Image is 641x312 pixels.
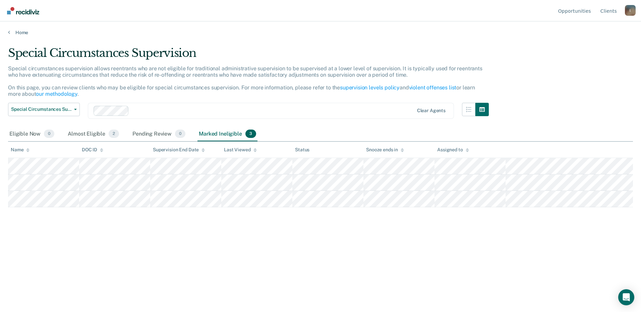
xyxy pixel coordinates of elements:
div: DOC ID [82,147,103,153]
div: Marked Ineligible3 [197,127,257,142]
div: Special Circumstances Supervision [8,46,489,65]
span: 0 [44,130,54,138]
a: supervision levels policy [340,84,400,91]
span: 2 [109,130,119,138]
div: Eligible Now0 [8,127,56,142]
button: Special Circumstances Supervision [8,103,80,116]
a: violent offenses list [409,84,457,91]
div: l [625,5,636,16]
div: Name [11,147,30,153]
a: our methodology [36,91,77,97]
div: Last Viewed [224,147,256,153]
p: Special circumstances supervision allows reentrants who are not eligible for traditional administ... [8,65,482,97]
img: Recidiviz [7,7,39,14]
button: Profile dropdown button [625,5,636,16]
span: 3 [245,130,256,138]
div: Almost Eligible2 [66,127,120,142]
span: Special Circumstances Supervision [11,106,71,112]
div: Status [295,147,309,153]
div: Assigned to [437,147,469,153]
a: Home [8,29,633,35]
div: Supervision End Date [153,147,205,153]
div: Clear agents [417,108,446,113]
div: Open Intercom Messenger [618,289,634,305]
div: Pending Review0 [131,127,187,142]
div: Snooze ends in [366,147,404,153]
span: 0 [175,130,185,138]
